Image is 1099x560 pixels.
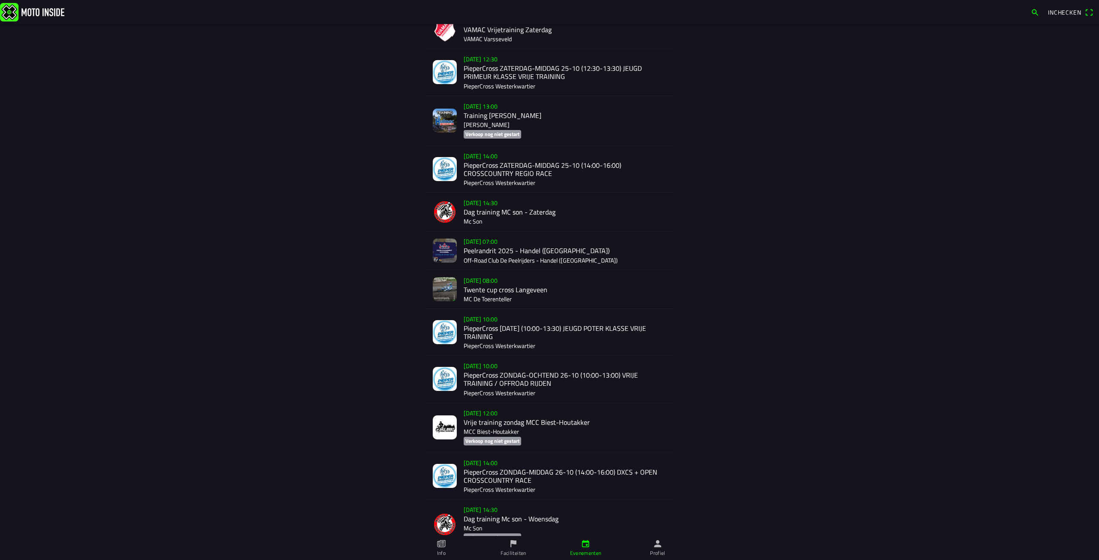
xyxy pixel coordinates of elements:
img: PdGukOrjLhVABmWOw5NEgetiR9AZ1knzJ8XSNrVB.jpeg [433,60,457,84]
img: PdGukOrjLhVABmWOw5NEgetiR9AZ1knzJ8XSNrVB.jpeg [433,320,457,344]
img: PdGukOrjLhVABmWOw5NEgetiR9AZ1knzJ8XSNrVB.jpeg [433,367,457,391]
ion-icon: flag [509,539,518,548]
a: [DATE] 14:30Dag training Mc son - WoensdagMc SonVerkoop nog niet gestart [426,499,673,549]
ion-label: Profiel [650,549,665,557]
img: PdGukOrjLhVABmWOw5NEgetiR9AZ1knzJ8XSNrVB.jpeg [433,464,457,488]
ion-label: Info [437,549,446,557]
a: [DATE] 13:00Training [PERSON_NAME][PERSON_NAME]Verkoop nog niet gestart [426,96,673,146]
img: sfRBxcGZmvZ0K6QUyq9TbY0sbKJYVDoKWVN9jkDZ.png [433,512,457,536]
a: [DATE] 10:00PieperCross ZONDAG-OCHTEND 26-10 (10:00-13:00) VRIJE TRAINING / OFFROAD RIJDENPieperC... [426,356,673,403]
img: AEY7K0FQDb7g4MUZO7CQbwwO4E97YyHV2vqgSJDz.jpg [433,415,457,439]
a: [DATE] 12:30PieperCross ZATERDAG-MIDDAG 25-10 (12:30-13:30) JEUGD PRIMEUR KLASSE VRIJE TRAININGPi... [426,49,673,96]
a: [DATE] 12:00VAMAC Vrijetraining ZaterdagVAMAC Varsseveld [426,10,673,49]
a: Incheckenqr scanner [1044,5,1097,19]
img: EljEETfGmzMmYs8Q2r7kE0WC0kPXBBFibf7RVvAN.png [433,18,457,42]
img: 5vYlwzeQIFsB9vIbTNQaagEx7Peq4jt8NtHBd0CK.jpg [433,277,457,301]
a: [DATE] 14:00PieperCross ZATERDAG-MIDDAG 25-10 (14:00-16:00) CROSSCOUNTRY REGIO RACEPieperCross We... [426,146,673,193]
ion-icon: calendar [581,539,590,548]
span: Inchecken [1048,8,1081,17]
img: 3Xglj7Cbkff1pr0IdcYr20rRqijjycDwUIOvlgyh.jpg [433,239,457,263]
ion-label: Faciliteiten [501,549,526,557]
img: N3lxsS6Zhak3ei5Q5MtyPEvjHqMuKUUTBqHB2i4g.png [433,109,457,133]
ion-icon: paper [437,539,446,548]
a: [DATE] 10:00PieperCross [DATE] (10:00-13:30) JEUGD POTER KLASSE VRIJE TRAININGPieperCross Westerk... [426,309,673,356]
a: search [1026,5,1044,19]
img: PdGukOrjLhVABmWOw5NEgetiR9AZ1knzJ8XSNrVB.jpeg [433,157,457,181]
a: [DATE] 14:30Dag training MC son - ZaterdagMc Son [426,193,673,231]
a: [DATE] 08:00Twente cup cross LangeveenMC De Toerenteller [426,270,673,309]
a: [DATE] 14:00PieperCross ZONDAG-MIDDAG 26-10 (14:00-16:00) DXCS + OPEN CROSSCOUNTRY RACEPieperCros... [426,453,673,499]
img: sfRBxcGZmvZ0K6QUyq9TbY0sbKJYVDoKWVN9jkDZ.png [433,200,457,224]
ion-label: Evenementen [570,549,601,557]
a: [DATE] 07:00Peelrandrit 2025 - Handel ([GEOGRAPHIC_DATA])Off-Road Club De Peelrijders - Handel ([... [426,231,673,270]
ion-icon: person [653,539,662,548]
a: [DATE] 12:00Vrije training zondag MCC Biest-HoutakkerMCC Biest-HoutakkerVerkoop nog niet gestart [426,403,673,453]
